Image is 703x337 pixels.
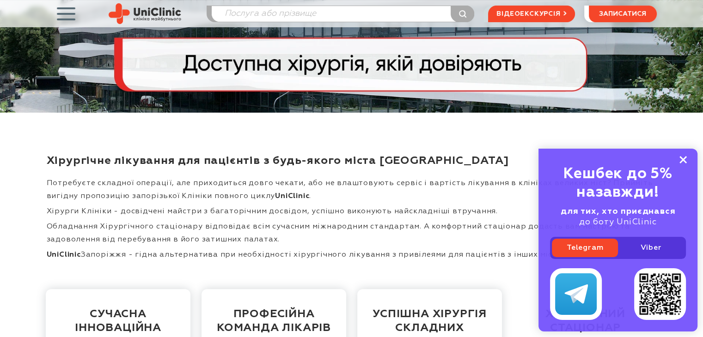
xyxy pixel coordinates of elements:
[47,248,657,261] p: Запоріжжя - гідна альтернатива при необхідності хірургічного лікування з привілеями для пацієнтів...
[47,220,657,246] p: Обладнання Хірургічного стаціонару відповідає всім сучасним міжнародним стандартам. А комфортний ...
[552,239,618,257] a: Telegram
[47,251,81,259] strong: UniClinic
[496,6,560,22] span: відеоекскурсія
[550,206,686,228] div: до боту UniClinic
[47,205,657,218] p: Хірурги Клініки - досвідчені майстри з багаторічним досвідом, успішно виконують найскладніші втру...
[550,165,686,202] div: Кешбек до 5% назавжди!
[47,154,657,168] h1: Хірургічне лікування для пацієнтів з будь-якого міста [GEOGRAPHIC_DATA]
[589,6,657,22] button: записатися
[618,239,684,257] a: Viber
[109,3,181,24] img: Uniclinic
[561,207,675,216] b: для тих, хто приєднався
[488,6,575,22] a: відеоекскурсія
[47,177,657,203] p: Потребуєте складної операції, але приходиться довго чекати, або не влаштовують сервіс і вартість ...
[212,6,474,22] input: Послуга або прізвище
[599,11,646,17] span: записатися
[275,193,309,200] strong: UniClinic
